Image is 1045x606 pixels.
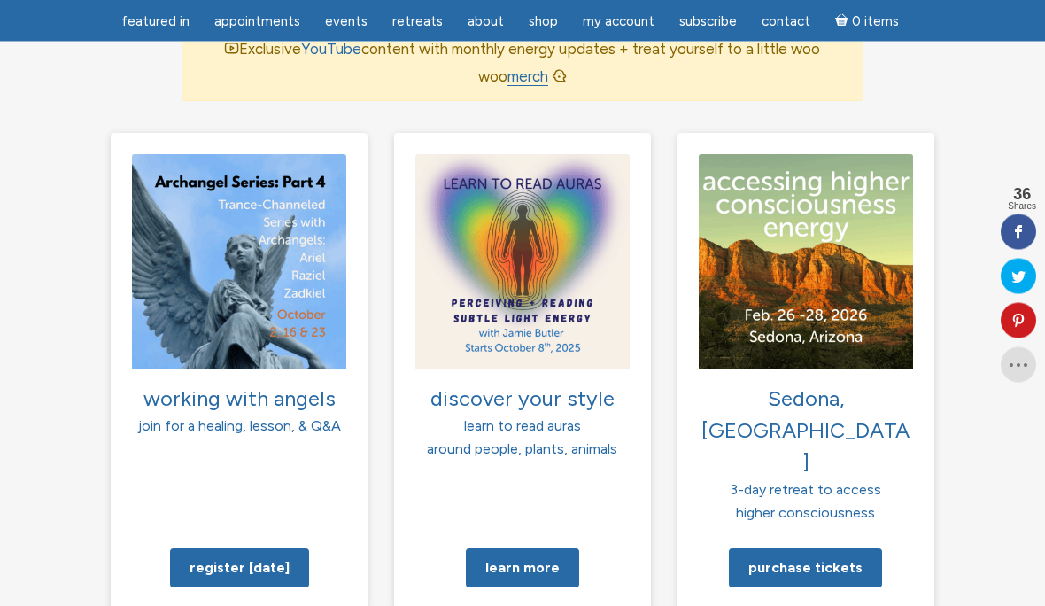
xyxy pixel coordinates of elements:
span: About [468,13,504,29]
span: 36 [1008,186,1036,202]
a: Purchase tickets [729,549,882,588]
div: Exclusive content with monthly energy updates + treat yourself to a little woo woo [182,25,863,102]
a: Shop [518,4,569,39]
a: Appointments [204,4,311,39]
span: 0 items [852,15,899,28]
i: Cart [835,13,852,29]
span: Subscribe [679,13,737,29]
span: featured in [121,13,190,29]
a: My Account [572,4,665,39]
span: higher consciousness [736,505,875,522]
span: around people, plants, animals [427,441,617,458]
a: Cart0 items [824,3,910,39]
a: Retreats [382,4,453,39]
span: Retreats [392,13,443,29]
a: featured in [111,4,200,39]
span: Contact [762,13,810,29]
span: working with angels [143,386,336,412]
a: Contact [751,4,821,39]
span: discover your style [430,386,615,412]
span: My Account [583,13,654,29]
span: join for a healing, lesson, & Q&A [138,418,341,435]
span: 3-day retreat to access [730,482,881,499]
a: Learn more [466,549,579,588]
span: Shares [1008,202,1036,211]
a: merch [507,68,548,87]
a: Subscribe [669,4,747,39]
a: Events [314,4,378,39]
span: Appointments [214,13,300,29]
span: learn to read auras [464,418,581,435]
span: Events [325,13,368,29]
a: YouTube [301,41,361,59]
a: About [457,4,515,39]
span: Sedona, [GEOGRAPHIC_DATA] [701,386,910,476]
span: Shop [529,13,558,29]
a: Register [DATE] [170,549,309,588]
